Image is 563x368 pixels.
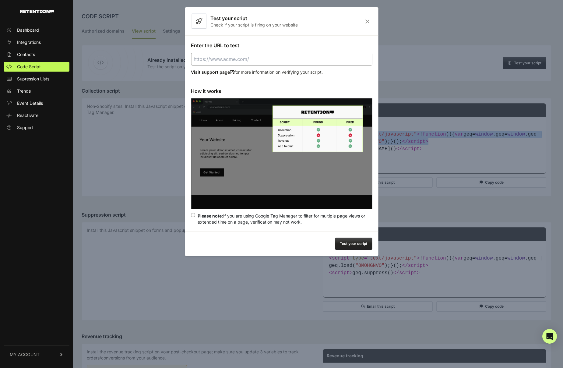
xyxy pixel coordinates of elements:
span: Supression Lists [17,76,49,82]
a: Contacts [4,50,69,59]
div: If you are using Google Tag Manager to filter for multiple page views or extended time on a page,... [198,213,372,225]
p: Check if your script is firing on your website [210,22,298,28]
div: Open Intercom Messenger [542,329,557,344]
span: Dashboard [17,27,39,33]
span: Contacts [17,51,35,58]
a: Integrations [4,37,69,47]
span: Support [17,125,33,131]
span: Trends [17,88,31,94]
a: Supression Lists [4,74,69,84]
span: Reactivate [17,112,38,119]
a: Event Details [4,98,69,108]
button: Test your script [335,238,372,250]
a: Visit support page [191,69,234,75]
a: MY ACCOUNT [4,345,69,364]
a: Code Script [4,62,69,72]
a: Trends [4,86,69,96]
h3: Test your script [210,15,298,22]
input: https://www.acme.com/ [191,53,372,65]
strong: Please note: [198,213,223,218]
label: Enter the URL to test [191,42,239,48]
span: MY ACCOUNT [10,352,40,358]
img: verify script installation [191,98,372,209]
a: Reactivate [4,111,69,120]
p: for more information on verifying your script. [191,69,372,75]
i: Close [363,19,372,24]
span: Code Script [17,64,41,70]
span: Event Details [17,100,43,106]
span: Integrations [17,39,41,45]
a: Dashboard [4,25,69,35]
img: Retention.com [20,10,54,13]
a: Support [4,123,69,133]
h3: How it works [191,87,372,95]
